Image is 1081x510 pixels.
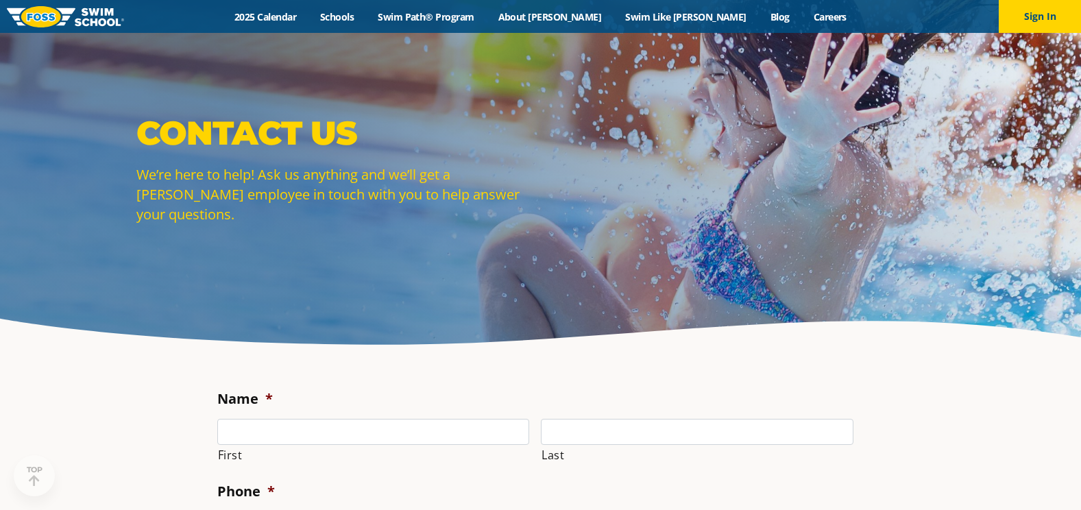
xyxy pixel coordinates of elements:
a: About [PERSON_NAME] [486,10,614,23]
p: Contact Us [136,112,534,154]
input: Last name [541,419,853,445]
a: Blog [758,10,801,23]
p: We’re here to help! Ask us anything and we’ll get a [PERSON_NAME] employee in touch with you to h... [136,165,534,224]
div: TOP [27,465,42,487]
a: Swim Path® Program [366,10,486,23]
label: Name [217,390,273,408]
label: First [218,446,530,465]
img: FOSS Swim School Logo [7,6,124,27]
a: Swim Like [PERSON_NAME] [614,10,759,23]
label: Last [542,446,853,465]
a: 2025 Calendar [223,10,308,23]
label: Phone [217,483,275,500]
a: Careers [801,10,858,23]
input: First name [217,419,530,445]
a: Schools [308,10,366,23]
